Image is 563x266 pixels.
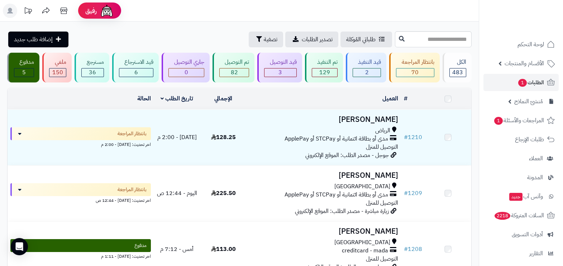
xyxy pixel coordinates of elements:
[366,255,398,263] span: التوصيل للمنزل
[214,94,232,103] a: الإجمالي
[404,189,422,198] a: #1209
[441,53,473,82] a: الكل483
[529,248,543,258] span: التقارير
[11,238,28,255] div: Open Intercom Messenger
[312,58,338,66] div: تم التنفيذ
[285,135,388,143] span: مدى أو بطاقة ائتمانية أو STCPay أو ApplePay
[19,4,37,20] a: تحديثات المنصة
[249,115,398,124] h3: [PERSON_NAME]
[249,171,398,180] h3: [PERSON_NAME]
[494,117,503,125] span: 1
[404,189,408,198] span: #
[219,58,249,66] div: تم التوصيل
[8,32,68,47] a: إضافة طلب جديد
[517,39,544,49] span: لوحة التحكم
[304,53,344,82] a: تم التنفيذ 129
[509,193,523,201] span: جديد
[14,58,34,66] div: مدفوع
[111,53,160,82] a: قيد الاسترجاع 6
[211,245,236,253] span: 113.00
[483,131,559,148] a: طلبات الإرجاع
[396,58,434,66] div: بانتظار المراجعة
[119,58,153,66] div: قيد الاسترجاع
[505,58,544,68] span: الأقسام والمنتجات
[404,133,422,142] a: #1210
[344,53,388,82] a: قيد التنفيذ 2
[161,94,193,103] a: تاريخ الطلب
[483,207,559,224] a: السلات المتروكة2218
[302,35,333,44] span: تصدير الطلبات
[493,115,544,125] span: المراجعات والأسئلة
[134,68,138,77] span: 6
[211,189,236,198] span: 225.50
[211,133,236,142] span: 128.25
[168,58,204,66] div: جاري التوصيل
[353,68,381,77] div: 2
[211,53,256,82] a: تم التوصيل 82
[319,68,330,77] span: 129
[404,133,408,142] span: #
[220,68,249,77] div: 82
[483,226,559,243] a: أدوات التسويق
[452,68,463,77] span: 483
[231,68,238,77] span: 82
[509,191,543,201] span: وآتس آب
[119,68,153,77] div: 6
[346,35,376,44] span: طلباتي المُوكلة
[52,68,63,77] span: 150
[10,140,151,148] div: اخر تحديث: [DATE] - 2:00 م
[157,189,197,198] span: اليوم - 12:44 ص
[514,96,543,106] span: مُنشئ النماذج
[264,35,277,44] span: تصفية
[10,252,151,260] div: اخر تحديث: [DATE] - 1:11 م
[85,6,97,15] span: رفيق
[449,58,466,66] div: الكل
[185,68,188,77] span: 0
[494,210,544,220] span: السلات المتروكة
[404,245,422,253] a: #1208
[118,130,147,137] span: بانتظار المراجعة
[295,207,389,215] span: زيارة مباشرة - مصدر الطلب: الموقع الإلكتروني
[137,94,151,103] a: الحالة
[483,188,559,205] a: وآتس آبجديد
[382,94,398,103] a: العميل
[249,32,283,47] button: تصفية
[41,53,73,82] a: ملغي 150
[278,68,282,77] span: 3
[396,68,434,77] div: 70
[366,199,398,207] span: التوصيل للمنزل
[256,53,303,82] a: قيد التوصيل 3
[134,242,147,249] span: مدفوع
[81,58,104,66] div: مسترجع
[375,127,390,135] span: الرياض
[366,143,398,151] span: التوصيل للمنزل
[495,212,511,220] span: 2218
[49,68,66,77] div: 150
[529,153,543,163] span: العملاء
[365,68,369,77] span: 2
[512,229,543,239] span: أدوات التسويق
[264,58,296,66] div: قيد التوصيل
[483,74,559,91] a: الطلبات1
[89,68,96,77] span: 36
[340,32,392,47] a: طلباتي المُوكلة
[264,68,296,77] div: 3
[312,68,337,77] div: 129
[483,169,559,186] a: المدونة
[14,35,53,44] span: إضافة طلب جديد
[100,4,114,18] img: ai-face.png
[10,196,151,204] div: اخر تحديث: [DATE] - 12:44 ص
[334,182,390,191] span: [GEOGRAPHIC_DATA]
[411,68,419,77] span: 70
[160,245,194,253] span: أمس - 7:12 م
[483,112,559,129] a: المراجعات والأسئلة1
[157,133,197,142] span: [DATE] - 2:00 م
[483,36,559,53] a: لوحة التحكم
[249,227,398,236] h3: [PERSON_NAME]
[518,79,527,87] span: 1
[73,53,111,82] a: مسترجع 36
[49,58,66,66] div: ملغي
[483,150,559,167] a: العملاء
[483,245,559,262] a: التقارير
[82,68,104,77] div: 36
